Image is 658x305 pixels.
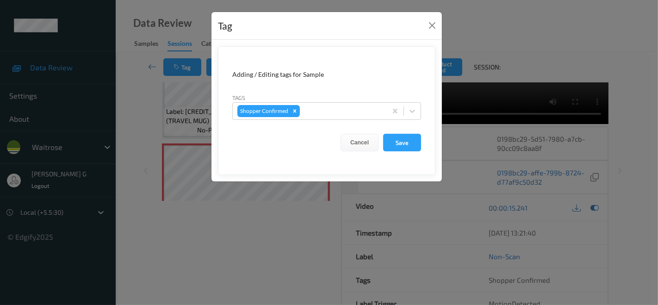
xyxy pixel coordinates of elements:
button: Save [383,134,421,151]
div: Adding / Editing tags for Sample [232,70,421,79]
div: Tag [218,19,232,33]
div: Shopper Confirmed [237,105,290,117]
button: Close [426,19,439,32]
div: Remove Shopper Confirmed [290,105,300,117]
button: Cancel [341,134,379,151]
label: Tags [232,93,245,102]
